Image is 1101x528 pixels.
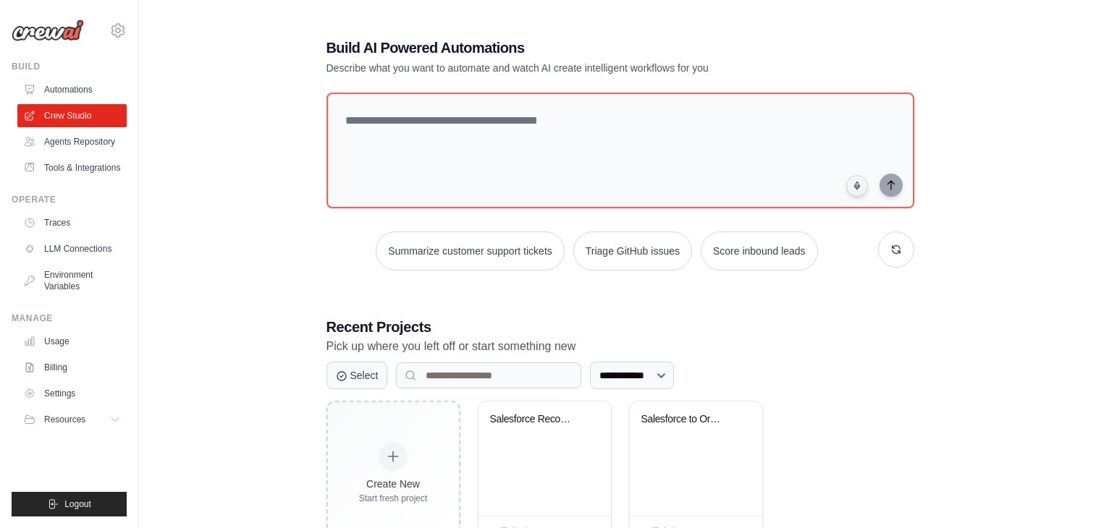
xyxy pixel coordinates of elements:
[12,61,127,72] div: Build
[12,312,127,324] div: Manage
[64,498,91,510] span: Logout
[878,231,914,268] button: Get new suggestions
[17,156,127,179] a: Tools & Integrations
[12,492,127,516] button: Logout
[326,337,914,356] p: Pick up where you left off or start something new
[573,231,692,271] button: Triage GitHub issues
[17,104,127,127] a: Crew Studio
[326,38,813,58] h1: Build AI Powered Automations
[17,130,127,153] a: Agents Repository
[376,231,564,271] button: Summarize customer support tickets
[17,237,127,260] a: LLM Connections
[17,78,127,101] a: Automations
[490,413,578,426] div: Salesforce Records Retriever
[701,231,818,271] button: Score inbound leads
[326,61,813,75] p: Describe what you want to automate and watch AI create intelligent workflows for you
[359,493,428,504] div: Start fresh project
[359,477,428,491] div: Create New
[17,382,127,405] a: Settings
[12,20,84,41] img: Logo
[17,263,127,298] a: Environment Variables
[17,356,127,379] a: Billing
[326,317,914,337] h3: Recent Projects
[846,175,868,197] button: Click to speak your automation idea
[12,194,127,205] div: Operate
[17,211,127,234] a: Traces
[17,330,127,353] a: Usage
[326,362,388,389] button: Select
[44,414,85,425] span: Resources
[641,413,729,426] div: Salesforce to Oracle Fusion Integration
[17,408,127,431] button: Resources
